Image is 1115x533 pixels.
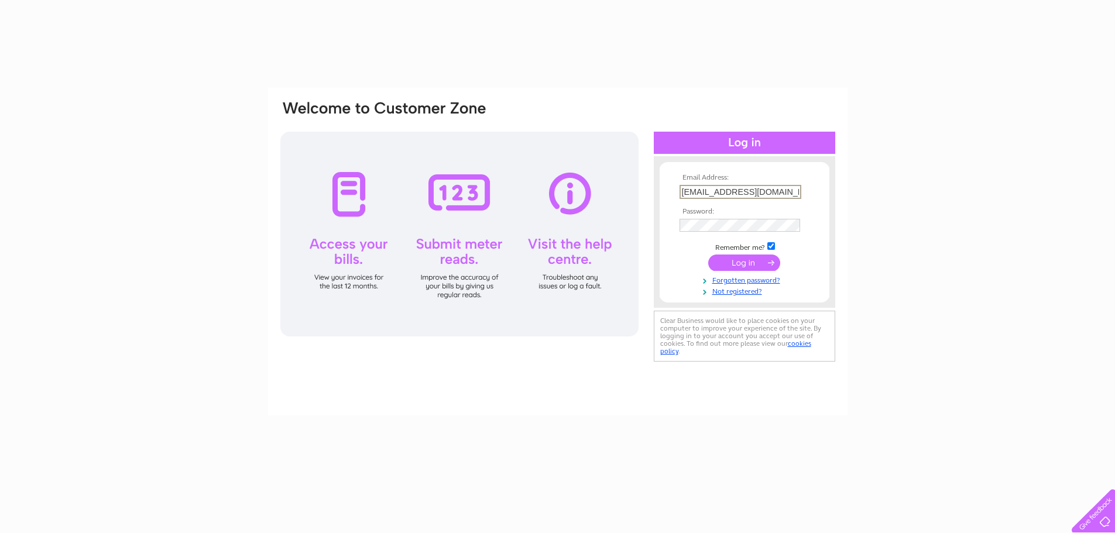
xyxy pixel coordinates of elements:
[660,339,811,355] a: cookies policy
[654,311,835,362] div: Clear Business would like to place cookies on your computer to improve your experience of the sit...
[677,174,812,182] th: Email Address:
[677,240,812,252] td: Remember me?
[680,274,812,285] a: Forgotten password?
[680,285,812,296] a: Not registered?
[677,208,812,216] th: Password:
[708,255,780,271] input: Submit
